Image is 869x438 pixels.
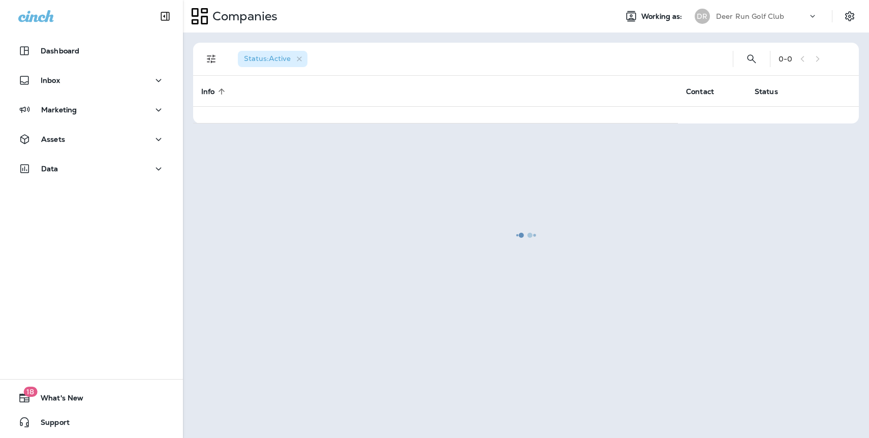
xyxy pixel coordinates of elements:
span: Working as: [641,12,685,21]
p: Dashboard [41,47,79,55]
span: What's New [30,394,83,406]
p: Marketing [41,106,77,114]
button: Marketing [10,100,173,120]
span: Support [30,418,70,430]
p: Data [41,165,58,173]
button: Data [10,159,173,179]
div: DR [695,9,710,24]
p: Companies [208,9,277,24]
button: Assets [10,129,173,149]
button: Settings [841,7,859,25]
p: Assets [41,135,65,143]
button: Collapse Sidebar [151,6,179,26]
button: Support [10,412,173,432]
button: 18What's New [10,388,173,408]
button: Inbox [10,70,173,90]
button: Dashboard [10,41,173,61]
p: Inbox [41,76,60,84]
p: Deer Run Golf Club [716,12,785,20]
span: 18 [23,387,37,397]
